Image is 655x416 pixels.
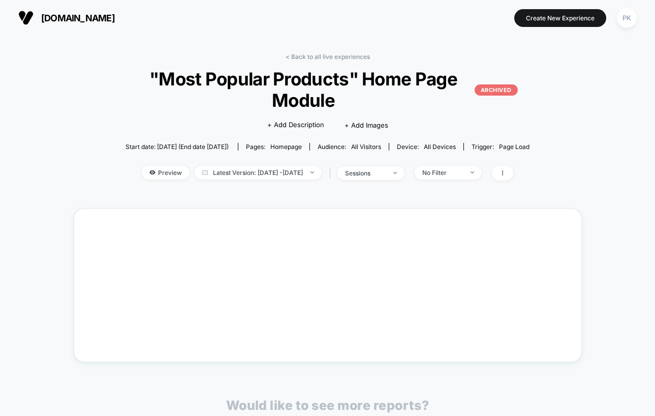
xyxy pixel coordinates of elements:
[614,8,640,28] button: PK
[267,120,324,130] span: + Add Description
[345,121,388,129] span: + Add Images
[286,53,370,61] a: < Back to all live experiences
[318,143,381,151] div: Audience:
[195,166,322,180] span: Latest Version: [DATE] - [DATE]
[327,166,337,181] span: |
[471,171,474,173] img: end
[126,143,229,151] span: Start date: [DATE] (End date [DATE])
[226,398,429,413] p: Would like to see more reports?
[137,68,518,111] span: "Most Popular Products" Home Page Module
[18,10,34,25] img: Visually logo
[424,143,456,151] span: all devices
[270,143,302,151] span: homepage
[142,166,190,180] span: Preview
[351,143,381,151] span: All Visitors
[15,10,118,26] button: [DOMAIN_NAME]
[389,143,463,151] span: Device:
[246,143,302,151] div: Pages:
[617,8,637,28] div: PK
[393,172,397,174] img: end
[422,169,463,176] div: No Filter
[345,169,386,177] div: sessions
[41,13,115,23] span: [DOMAIN_NAME]
[514,9,606,27] button: Create New Experience
[475,84,518,96] p: ARCHIVED
[499,143,529,151] span: Page Load
[472,143,529,151] div: Trigger:
[202,170,208,175] img: calendar
[310,171,314,173] img: end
